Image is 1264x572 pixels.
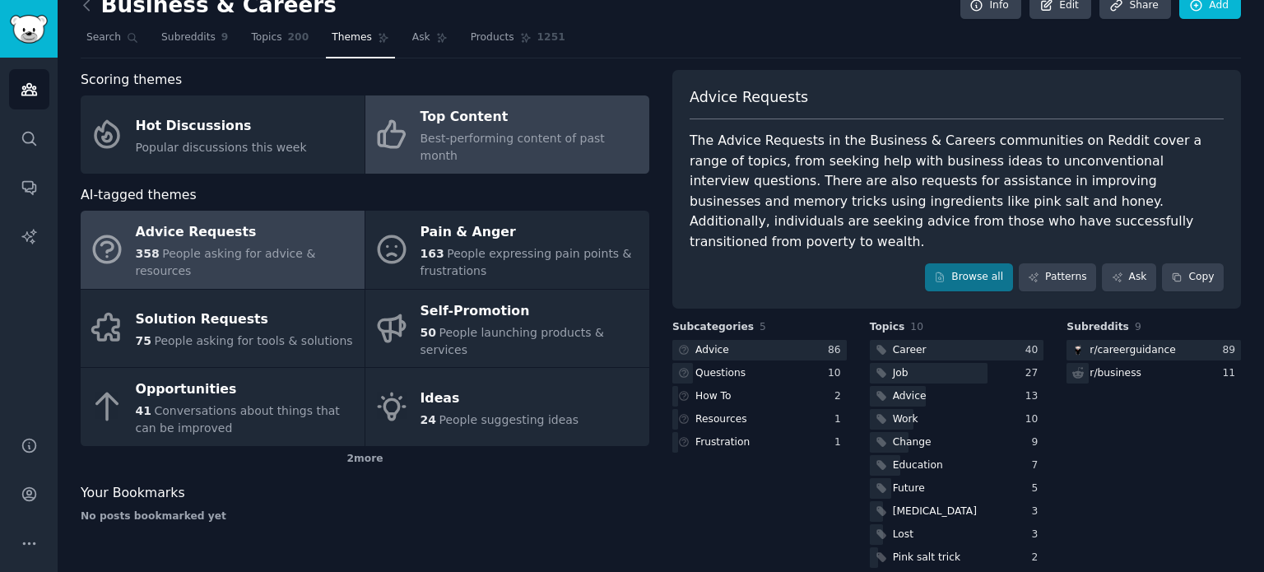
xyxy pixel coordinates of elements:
div: 11 [1222,366,1241,381]
a: Self-Promotion50People launching products & services [365,290,649,368]
span: People asking for advice & resources [136,247,316,277]
div: Job [893,366,908,381]
a: Hot DiscussionsPopular discussions this week [81,95,365,174]
div: Work [893,412,918,427]
a: Advice13 [870,386,1044,407]
span: People launching products & services [421,326,604,356]
div: r/ careerguidance [1090,343,1175,358]
span: 9 [1135,321,1141,333]
span: 24 [421,413,436,426]
span: Topics [870,320,905,335]
div: 86 [828,343,847,358]
span: Topics [251,30,281,45]
div: [MEDICAL_DATA] [893,505,977,519]
a: Ask [407,25,453,58]
span: 1251 [537,30,565,45]
span: 163 [421,247,444,260]
div: Pink salt trick [893,551,960,565]
span: 9 [221,30,229,45]
span: People asking for tools & solutions [154,334,352,347]
span: 358 [136,247,160,260]
div: Resources [695,412,747,427]
div: 10 [1025,412,1044,427]
a: Browse all [925,263,1013,291]
a: Education7 [870,455,1044,476]
a: Future5 [870,478,1044,499]
div: Advice [893,389,927,404]
span: 75 [136,334,151,347]
div: 1 [834,412,847,427]
div: 3 [1032,528,1044,542]
div: Future [893,481,925,496]
a: Search [81,25,144,58]
div: 9 [1032,435,1044,450]
span: People expressing pain points & frustrations [421,247,632,277]
span: People suggesting ideas [439,413,579,426]
div: 2 [1032,551,1044,565]
span: Your Bookmarks [81,483,185,504]
span: Scoring themes [81,70,182,91]
a: Job27 [870,363,1044,384]
a: Questions10 [672,363,847,384]
a: Advice86 [672,340,847,360]
div: 10 [828,366,847,381]
a: careerguidancer/careerguidance89 [1066,340,1241,360]
div: 1 [834,435,847,450]
span: 200 [288,30,309,45]
div: 7 [1032,458,1044,473]
div: Ideas [421,385,579,412]
div: Solution Requests [136,307,353,333]
div: Education [893,458,943,473]
a: Work10 [870,409,1044,430]
span: Ask [412,30,430,45]
div: 3 [1032,505,1044,519]
div: How To [695,389,732,404]
span: Search [86,30,121,45]
a: Subreddits9 [156,25,234,58]
span: Best-performing content of past month [421,132,605,162]
img: careerguidance [1072,344,1084,356]
a: Lost3 [870,524,1044,545]
a: Pain & Anger163People expressing pain points & frustrations [365,211,649,289]
img: GummySearch logo [10,15,48,44]
span: Subreddits [161,30,216,45]
span: 50 [421,326,436,339]
a: Themes [326,25,395,58]
span: 5 [760,321,766,333]
a: r/business11 [1066,363,1241,384]
span: 41 [136,404,151,417]
a: [MEDICAL_DATA]3 [870,501,1044,522]
div: Opportunities [136,377,356,403]
div: 89 [1222,343,1241,358]
a: Solution Requests75People asking for tools & solutions [81,290,365,368]
div: 5 [1032,481,1044,496]
div: Questions [695,366,746,381]
a: Resources1 [672,409,847,430]
a: Opportunities41Conversations about things that can be improved [81,368,365,446]
a: How To2 [672,386,847,407]
div: Frustration [695,435,750,450]
span: Themes [332,30,372,45]
a: Pink salt trick2 [870,547,1044,568]
div: Career [893,343,927,358]
div: Lost [893,528,913,542]
div: 2 [834,389,847,404]
div: 2 more [81,446,649,472]
a: Topics200 [245,25,314,58]
a: Top ContentBest-performing content of past month [365,95,649,174]
div: 13 [1025,389,1044,404]
div: Advice [695,343,729,358]
div: 27 [1025,366,1044,381]
span: Products [471,30,514,45]
div: r/ business [1090,366,1141,381]
div: Pain & Anger [421,220,641,246]
span: 10 [910,321,923,333]
div: Hot Discussions [136,113,307,139]
a: Ideas24People suggesting ideas [365,368,649,446]
span: Advice Requests [690,87,808,108]
a: Advice Requests358People asking for advice & resources [81,211,365,289]
div: Change [893,435,932,450]
div: No posts bookmarked yet [81,509,649,524]
span: Conversations about things that can be improved [136,404,340,435]
span: Subreddits [1066,320,1129,335]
